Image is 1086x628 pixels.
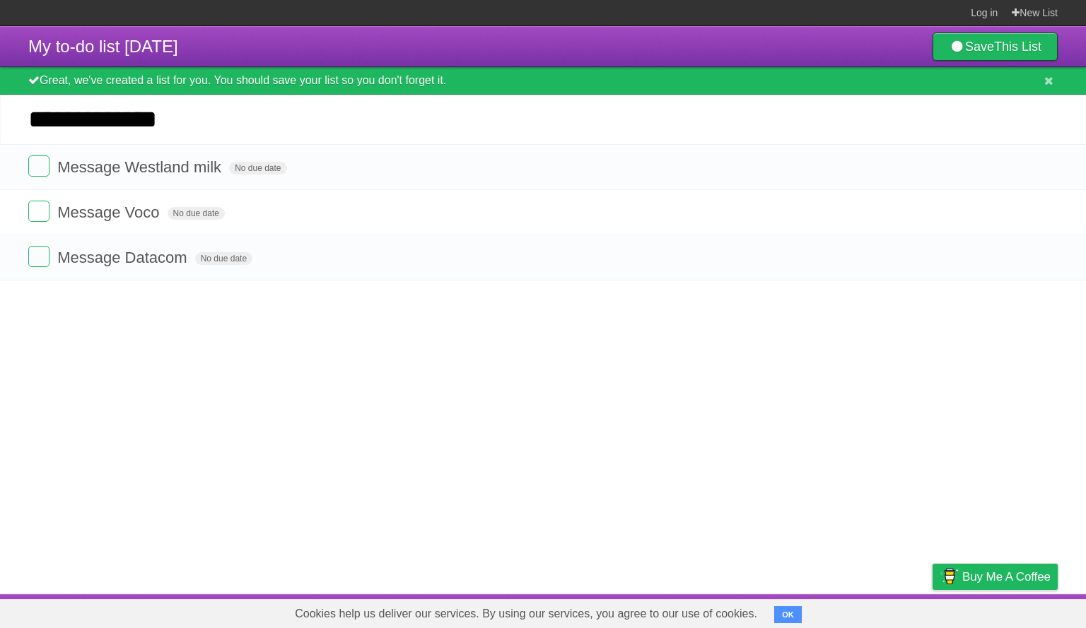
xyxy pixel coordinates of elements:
img: Buy me a coffee [940,564,959,588]
span: Buy me a coffee [962,564,1051,589]
a: Suggest a feature [969,598,1058,624]
a: Developers [791,598,848,624]
span: Message Datacom [57,249,190,266]
a: Buy me a coffee [933,564,1058,590]
span: No due date [229,162,286,174]
a: Privacy [914,598,951,624]
label: Done [28,246,49,267]
span: Cookies help us deliver our services. By using our services, you agree to our use of cookies. [281,600,771,628]
span: No due date [168,207,225,220]
label: Done [28,201,49,222]
label: Done [28,155,49,177]
a: About [745,598,774,624]
button: OK [774,606,802,623]
span: Message Westland milk [57,158,225,176]
b: This List [994,40,1041,54]
a: SaveThis List [933,32,1058,61]
a: Terms [866,598,897,624]
span: My to-do list [DATE] [28,37,178,56]
span: Message Voco [57,203,163,221]
span: No due date [195,252,252,265]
